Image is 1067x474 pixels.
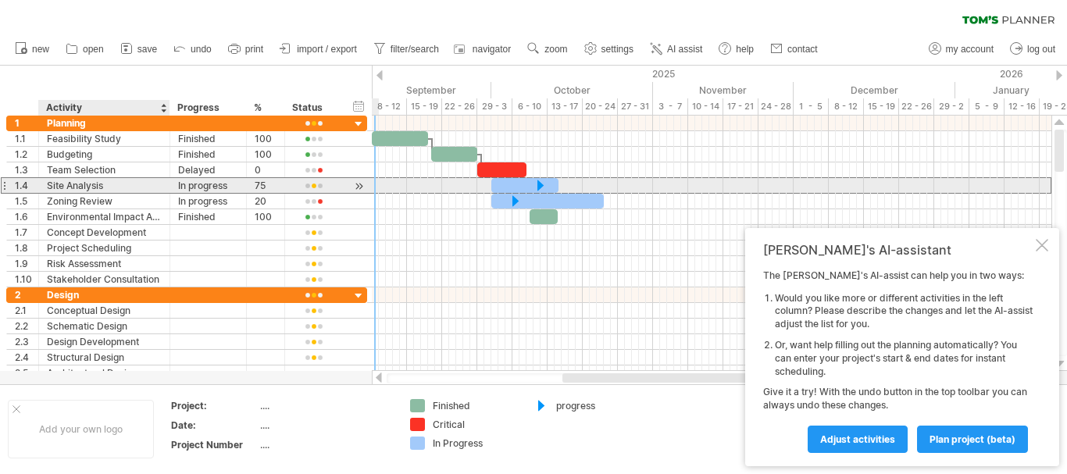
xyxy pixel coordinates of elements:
a: open [62,39,109,59]
div: Delayed [178,162,238,177]
div: 17 - 21 [723,98,758,115]
div: 0 [255,162,277,177]
div: 22 - 26 [442,98,477,115]
a: save [116,39,162,59]
a: zoom [523,39,572,59]
div: 15 - 19 [864,98,899,115]
div: 100 [255,209,277,224]
div: Zoning Review [47,194,162,208]
span: new [32,44,49,55]
div: 20 - 24 [583,98,618,115]
a: settings [580,39,638,59]
div: Finished [433,399,518,412]
div: 1.10 [15,272,38,287]
div: Add your own logo [8,400,154,458]
span: navigator [473,44,511,55]
div: progress [556,399,641,412]
span: filter/search [391,44,439,55]
span: open [83,44,104,55]
div: 5 - 9 [969,98,1005,115]
div: Progress [177,100,237,116]
a: new [11,39,54,59]
div: Project Scheduling [47,241,162,255]
div: Environmental Impact Assessment [47,209,162,224]
div: September 2025 [337,82,491,98]
div: 2.5 [15,365,38,380]
div: 6 - 10 [512,98,548,115]
div: Planning [47,116,162,130]
div: 2.1 [15,303,38,318]
div: October 2025 [491,82,653,98]
span: save [137,44,157,55]
div: 27 - 31 [618,98,653,115]
span: zoom [544,44,567,55]
div: Activity [46,100,161,116]
div: Project Number [171,438,257,451]
a: help [715,39,758,59]
div: .... [260,419,391,432]
div: 29 - 2 [934,98,969,115]
li: Or, want help filling out the planning automatically? You can enter your project's start & end da... [775,339,1033,378]
div: In progress [178,178,238,193]
span: AI assist [667,44,702,55]
div: 1 [15,116,38,130]
div: [PERSON_NAME]'s AI-assistant [763,242,1033,258]
li: Would you like more or different activities in the left column? Please describe the changes and l... [775,292,1033,331]
span: settings [601,44,633,55]
span: my account [946,44,994,55]
a: undo [170,39,216,59]
div: % [254,100,276,116]
div: 12 - 16 [1005,98,1040,115]
div: Schematic Design [47,319,162,333]
div: 24 - 28 [758,98,794,115]
span: plan project (beta) [930,433,1015,445]
a: print [224,39,268,59]
div: 1.6 [15,209,38,224]
div: Stakeholder Consultation [47,272,162,287]
div: 1.9 [15,256,38,271]
div: 8 - 12 [829,98,864,115]
div: 2.2 [15,319,38,333]
span: contact [787,44,818,55]
a: plan project (beta) [917,426,1028,453]
div: Design Development [47,334,162,349]
div: 1.3 [15,162,38,177]
div: Design [47,287,162,302]
div: The [PERSON_NAME]'s AI-assist can help you in two ways: Give it a try! With the undo button in th... [763,269,1033,452]
div: 29 - 3 [477,98,512,115]
div: In progress [178,194,238,208]
span: import / export [297,44,357,55]
div: Site Analysis [47,178,162,193]
div: Finished [178,209,238,224]
div: 20 [255,194,277,208]
div: Conceptual Design [47,303,162,318]
span: help [736,44,754,55]
div: Project: [171,399,257,412]
div: 1.1 [15,131,38,146]
div: 1.4 [15,178,38,193]
div: 15 - 19 [407,98,442,115]
div: 100 [255,147,277,162]
div: 1.2 [15,147,38,162]
div: Budgeting [47,147,162,162]
a: log out [1006,39,1060,59]
div: 13 - 17 [548,98,583,115]
div: Critical [433,418,518,431]
div: scroll to activity [352,178,366,194]
span: undo [191,44,212,55]
div: Risk Assessment [47,256,162,271]
div: 1.5 [15,194,38,208]
a: filter/search [369,39,444,59]
a: import / export [276,39,362,59]
div: 100 [255,131,277,146]
div: 10 - 14 [688,98,723,115]
div: Concept Development [47,225,162,240]
div: 2 [15,287,38,302]
div: 1.7 [15,225,38,240]
div: 75 [255,178,277,193]
div: .... [260,399,391,412]
div: Finished [178,131,238,146]
div: 8 - 12 [372,98,407,115]
span: Adjust activities [820,433,895,445]
div: 22 - 26 [899,98,934,115]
